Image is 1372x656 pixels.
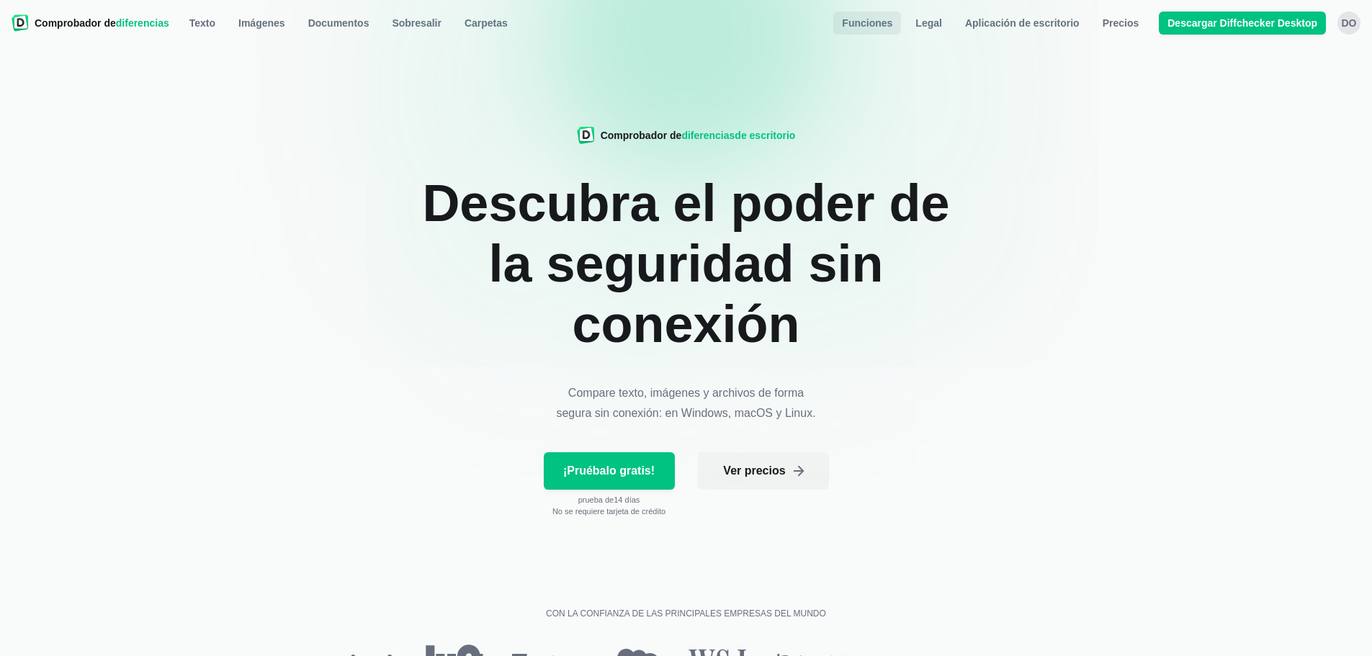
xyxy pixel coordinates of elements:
font: Con la confianza de las principales empresas del mundo [546,608,826,619]
font: diferencias [116,17,169,29]
font: Funciones [842,17,892,29]
font: 14 días [614,495,640,504]
a: Funciones [833,12,901,35]
a: Ver precios [698,452,829,490]
a: Imágenes [230,12,294,35]
a: Aplicación de escritorio [956,12,1088,35]
font: Carpetas [465,17,508,29]
font: Precios [1103,17,1139,29]
a: Texto [181,12,224,35]
a: ¡Pruébalo gratis! [544,452,675,490]
font: de escritorio [735,130,795,141]
font: Sobresalir [392,17,441,29]
a: Documentos [300,12,378,35]
font: Compare texto, imágenes y archivos de forma segura sin conexión: en Windows, macOS y Linux. [556,387,815,419]
font: Texto [189,17,215,29]
a: Comprobador dediferencias [12,12,169,35]
a: Legal [907,12,951,35]
img: Logotipo de Diffchecker [577,127,595,144]
font: Comprobador de [35,17,116,29]
font: ¡Pruébalo gratis! [563,464,655,477]
font: No se requiere tarjeta de crédito [552,507,665,516]
font: Descubra el poder de la seguridad sin conexión [422,174,949,353]
font: prueba de [578,495,614,504]
font: Aplicación de escritorio [965,17,1080,29]
font: do [1342,17,1357,29]
font: Comprobador de [601,130,682,141]
a: Sobresalir [383,12,449,35]
button: Carpetas [456,12,516,35]
font: Legal [915,17,942,29]
font: Ver precios [723,464,785,477]
font: Imágenes [238,17,285,29]
font: diferencias [681,130,735,141]
button: do [1337,12,1360,35]
font: Documentos [308,17,369,29]
a: Precios [1094,12,1148,35]
font: Descargar Diffchecker Desktop [1167,17,1317,29]
a: Descargar Diffchecker Desktop [1159,12,1326,35]
img: Logotipo de Diffchecker [12,14,29,32]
